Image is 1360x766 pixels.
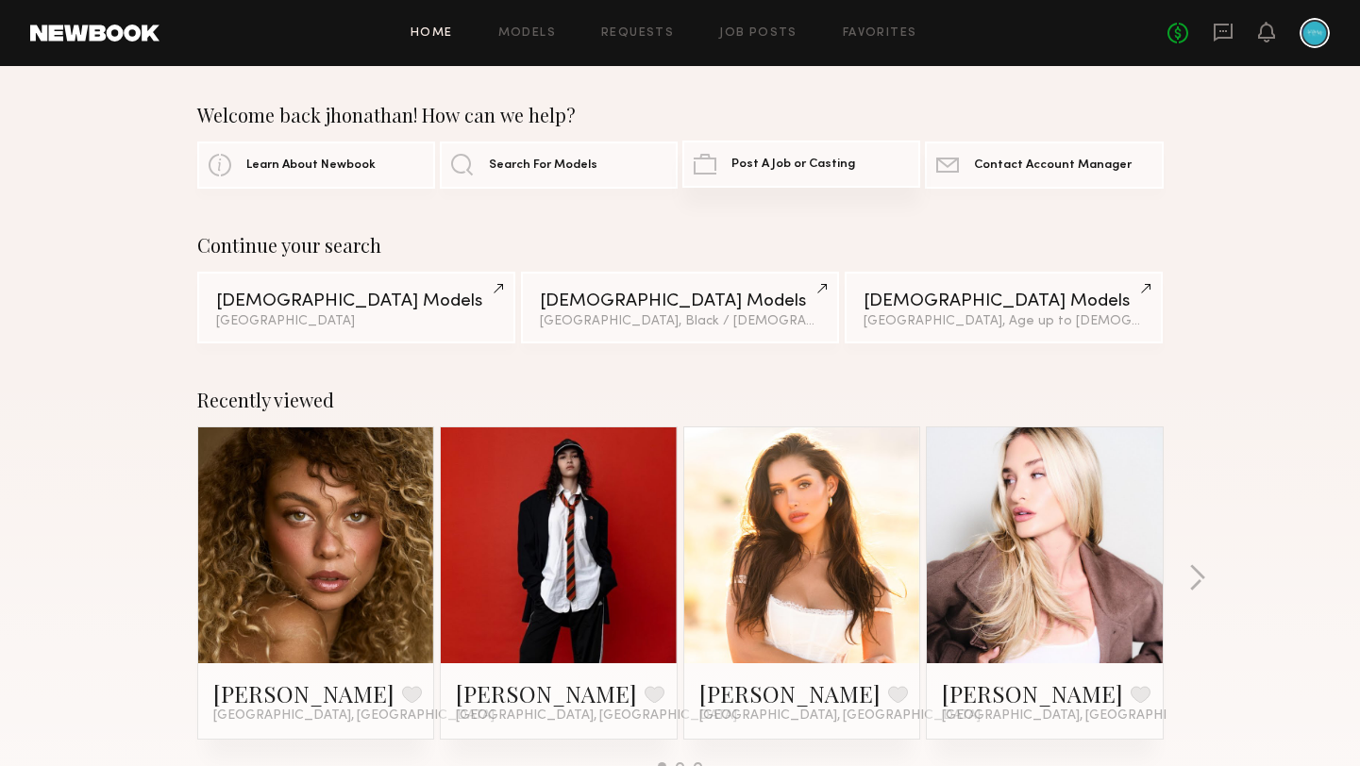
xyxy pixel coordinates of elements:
a: Favorites [843,27,917,40]
a: [PERSON_NAME] [456,678,637,708]
a: [PERSON_NAME] [699,678,881,708]
a: Requests [601,27,674,40]
a: [DEMOGRAPHIC_DATA] Models[GEOGRAPHIC_DATA] [197,272,515,343]
span: Post A Job or Casting [731,158,855,171]
a: [PERSON_NAME] [942,678,1123,708]
span: [GEOGRAPHIC_DATA], [GEOGRAPHIC_DATA] [456,708,737,724]
a: Contact Account Manager [925,142,1163,189]
div: Welcome back jhonathan! How can we help? [197,104,1164,126]
a: Search For Models [440,142,678,189]
div: [DEMOGRAPHIC_DATA] Models [540,292,820,310]
span: Contact Account Manager [974,159,1132,172]
span: [GEOGRAPHIC_DATA], [GEOGRAPHIC_DATA] [213,708,495,724]
a: [DEMOGRAPHIC_DATA] Models[GEOGRAPHIC_DATA], Age up to [DEMOGRAPHIC_DATA]. [845,272,1163,343]
span: Search For Models [489,159,597,172]
a: Job Posts [719,27,798,40]
div: Recently viewed [197,389,1164,411]
a: Models [498,27,556,40]
a: Post A Job or Casting [682,141,920,188]
div: Continue your search [197,234,1164,257]
span: [GEOGRAPHIC_DATA], [GEOGRAPHIC_DATA] [699,708,981,724]
div: [GEOGRAPHIC_DATA], Black / [DEMOGRAPHIC_DATA] [540,315,820,328]
div: [DEMOGRAPHIC_DATA] Models [216,292,496,310]
a: [DEMOGRAPHIC_DATA] Models[GEOGRAPHIC_DATA], Black / [DEMOGRAPHIC_DATA] [521,272,839,343]
div: [DEMOGRAPHIC_DATA] Models [864,292,1144,310]
a: Home [411,27,453,40]
div: [GEOGRAPHIC_DATA] [216,315,496,328]
span: Learn About Newbook [246,159,376,172]
a: [PERSON_NAME] [213,678,395,708]
a: Learn About Newbook [197,142,435,189]
div: [GEOGRAPHIC_DATA], Age up to [DEMOGRAPHIC_DATA]. [864,315,1144,328]
span: [GEOGRAPHIC_DATA], [GEOGRAPHIC_DATA] [942,708,1223,724]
